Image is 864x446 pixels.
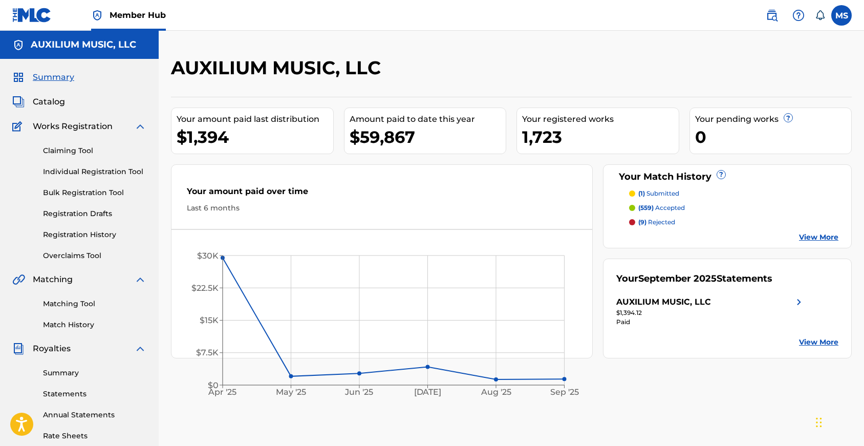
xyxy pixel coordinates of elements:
[43,250,146,261] a: Overclaims Tool
[638,189,645,197] span: (1)
[177,125,333,148] div: $1,394
[481,388,511,397] tspan: Aug '25
[33,343,71,355] span: Royalties
[638,273,717,284] span: September 2025
[616,296,711,308] div: AUXILIUM MUSIC, LLC
[638,218,675,227] p: rejected
[12,71,74,83] a: SummarySummary
[171,56,386,79] h2: AUXILIUM MUSIC, LLC
[12,343,25,355] img: Royalties
[638,203,685,213] p: accepted
[350,113,506,125] div: Amount paid to date this year
[43,145,146,156] a: Claiming Tool
[134,343,146,355] img: expand
[43,187,146,198] a: Bulk Registration Tool
[638,204,654,211] span: (559)
[793,296,805,308] img: right chevron icon
[616,170,838,184] div: Your Match History
[276,388,306,397] tspan: May '25
[345,388,374,397] tspan: Jun '25
[12,8,52,23] img: MLC Logo
[788,5,809,26] div: Help
[43,389,146,399] a: Statements
[695,125,852,148] div: 0
[629,218,838,227] a: (9) rejected
[350,125,506,148] div: $59,867
[43,166,146,177] a: Individual Registration Tool
[616,308,805,317] div: $1,394.12
[522,125,679,148] div: 1,723
[33,71,74,83] span: Summary
[12,273,25,286] img: Matching
[43,368,146,378] a: Summary
[12,71,25,83] img: Summary
[91,9,103,22] img: Top Rightsholder
[12,39,25,51] img: Accounts
[695,113,852,125] div: Your pending works
[31,39,136,51] h5: AUXILIUM MUSIC, LLC
[110,9,166,21] span: Member Hub
[522,113,679,125] div: Your registered works
[762,5,782,26] a: Public Search
[134,273,146,286] img: expand
[208,388,237,397] tspan: Apr '25
[196,348,219,358] tspan: $7.5K
[629,189,838,198] a: (1) submitted
[616,317,805,327] div: Paid
[616,272,772,286] div: Your Statements
[43,431,146,441] a: Rate Sheets
[550,388,579,397] tspan: Sep '25
[816,407,822,438] div: Drag
[815,10,825,20] div: Notifications
[134,120,146,133] img: expand
[799,232,838,243] a: View More
[813,397,864,446] iframe: Chat Widget
[12,120,26,133] img: Works Registration
[177,113,333,125] div: Your amount paid last distribution
[616,296,805,327] a: AUXILIUM MUSIC, LLCright chevron icon$1,394.12Paid
[717,171,725,179] span: ?
[197,251,219,261] tspan: $30K
[43,410,146,420] a: Annual Statements
[187,185,577,203] div: Your amount paid over time
[43,208,146,219] a: Registration Drafts
[629,203,838,213] a: (559) accepted
[187,203,577,214] div: Last 6 months
[33,120,113,133] span: Works Registration
[792,9,805,22] img: help
[191,283,219,293] tspan: $22.5K
[799,337,838,348] a: View More
[200,315,219,325] tspan: $15K
[208,380,219,390] tspan: $0
[43,299,146,309] a: Matching Tool
[12,96,25,108] img: Catalog
[414,388,442,397] tspan: [DATE]
[784,114,792,122] span: ?
[43,320,146,330] a: Match History
[12,96,65,108] a: CatalogCatalog
[831,5,852,26] div: User Menu
[766,9,778,22] img: search
[33,96,65,108] span: Catalog
[43,229,146,240] a: Registration History
[33,273,73,286] span: Matching
[638,189,679,198] p: submitted
[638,218,646,226] span: (9)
